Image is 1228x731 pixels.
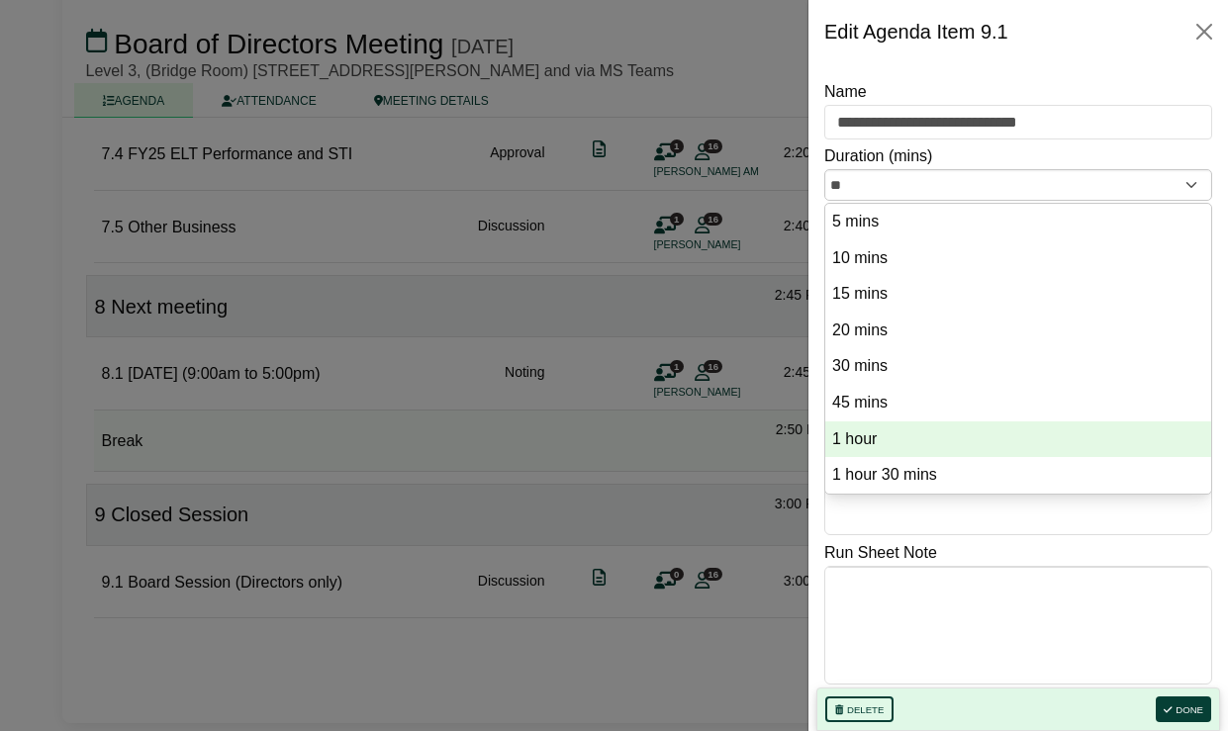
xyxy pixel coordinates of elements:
button: Delete [825,696,894,722]
option: 10 mins [830,245,1206,272]
li: 5 [825,204,1211,240]
option: 20 mins [830,318,1206,344]
li: 60 [825,421,1211,458]
li: 10 [825,240,1211,277]
li: 90 [825,457,1211,494]
li: 20 [825,313,1211,349]
label: Duration (mins) [824,143,932,169]
option: 45 mins [830,390,1206,416]
div: Edit Agenda Item 9.1 [824,16,1008,47]
option: 1 hour 30 mins [830,462,1206,489]
li: 30 [825,348,1211,385]
button: Close [1188,16,1220,47]
option: 30 mins [830,353,1206,380]
label: Name [824,79,867,105]
li: 45 [825,385,1211,421]
option: 1 hour [830,426,1206,453]
option: 5 mins [830,209,1206,235]
li: 15 [825,276,1211,313]
button: Done [1156,696,1211,722]
option: 15 mins [830,281,1206,308]
label: Run Sheet Note [824,540,937,566]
